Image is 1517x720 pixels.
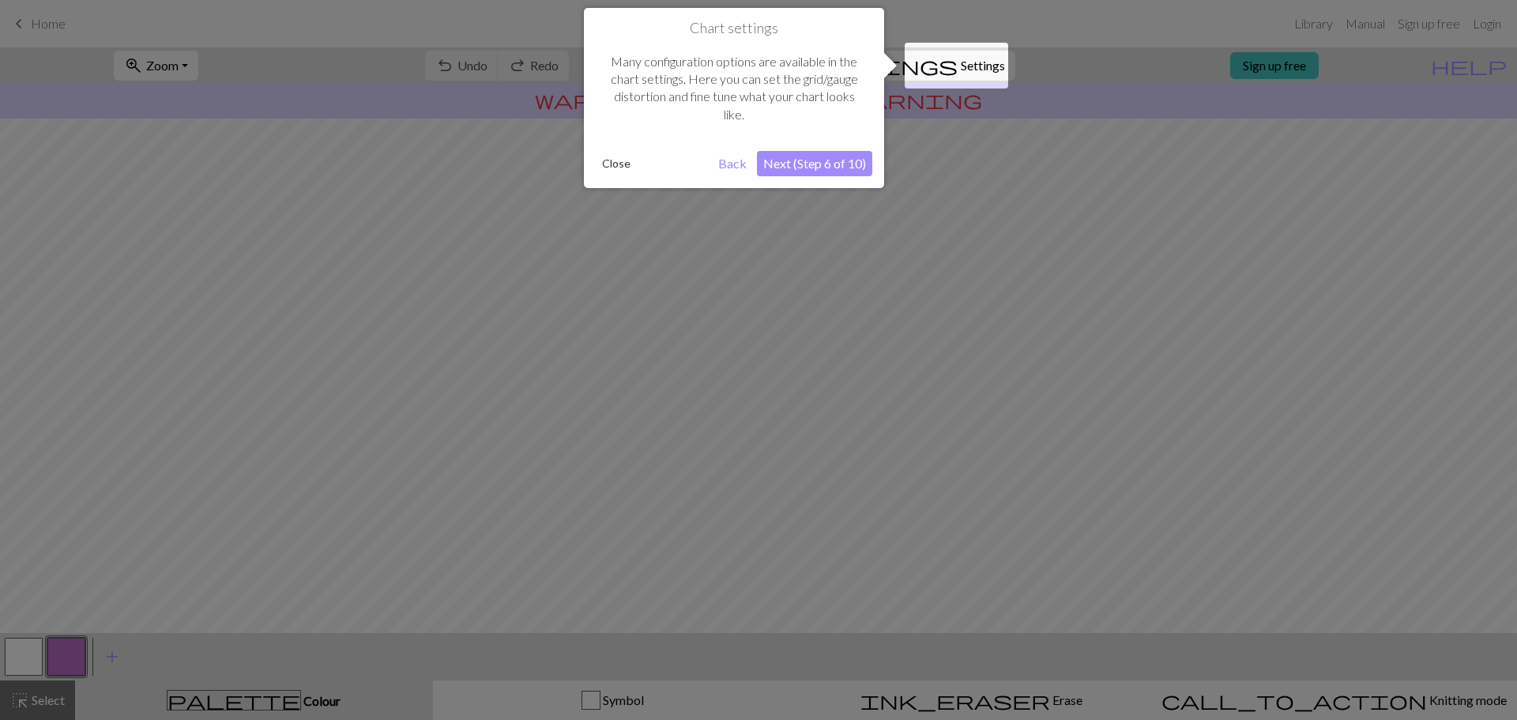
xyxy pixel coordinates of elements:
[712,151,753,176] button: Back
[757,151,872,176] button: Next (Step 6 of 10)
[596,20,872,37] h1: Chart settings
[596,37,872,140] div: Many configuration options are available in the chart settings. Here you can set the grid/gauge d...
[584,8,884,188] div: Chart settings
[596,152,637,175] button: Close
